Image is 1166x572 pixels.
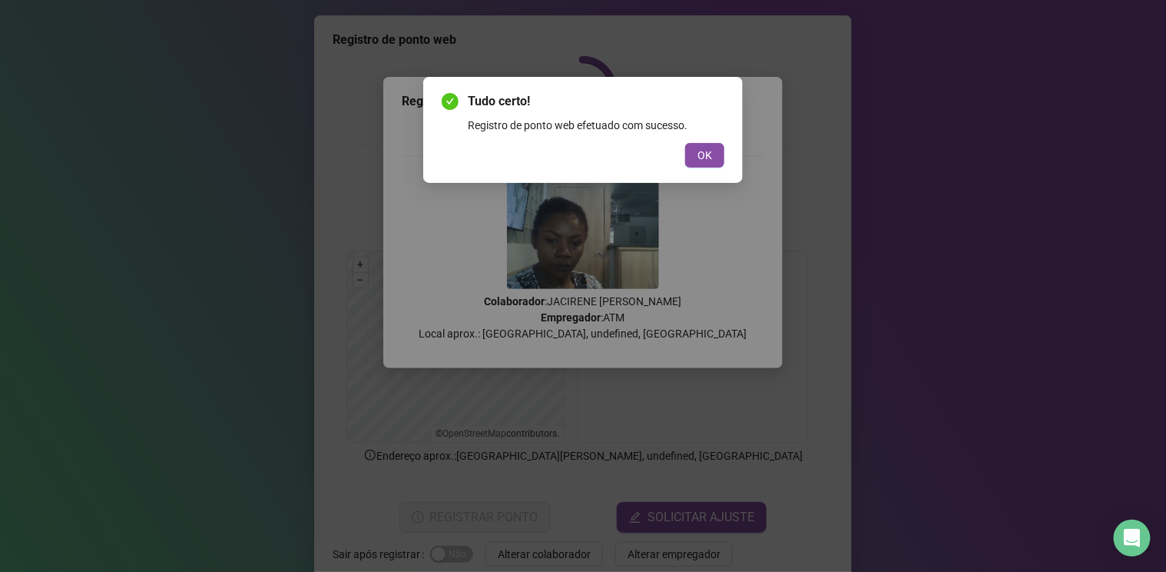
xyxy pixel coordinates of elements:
[697,147,712,164] span: OK
[468,92,724,111] span: Tudo certo!
[468,117,724,134] div: Registro de ponto web efetuado com sucesso.
[685,143,724,168] button: OK
[1114,520,1151,557] div: Open Intercom Messenger
[442,93,459,110] span: check-circle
